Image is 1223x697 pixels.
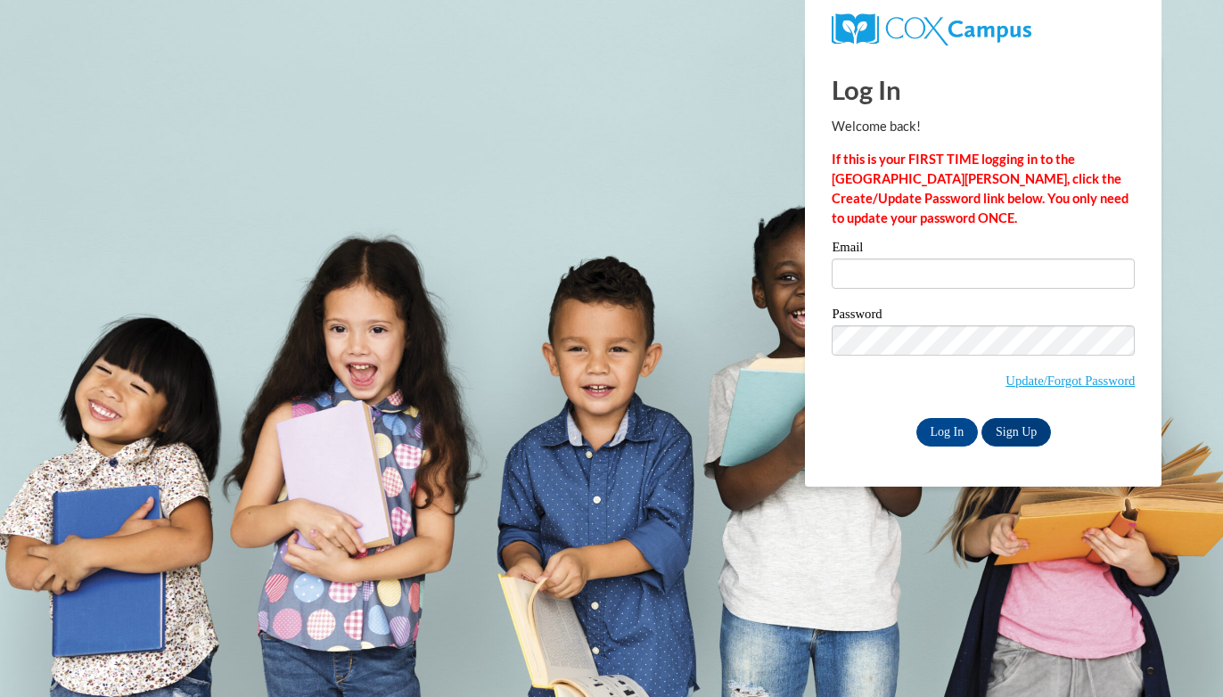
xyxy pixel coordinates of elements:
[832,241,1135,258] label: Email
[981,418,1051,447] a: Sign Up
[832,117,1135,136] p: Welcome back!
[1005,373,1135,388] a: Update/Forgot Password
[832,71,1135,108] h1: Log In
[916,418,979,447] input: Log In
[832,13,1030,45] img: COX Campus
[832,152,1129,225] strong: If this is your FIRST TIME logging in to the [GEOGRAPHIC_DATA][PERSON_NAME], click the Create/Upd...
[832,20,1030,36] a: COX Campus
[832,307,1135,325] label: Password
